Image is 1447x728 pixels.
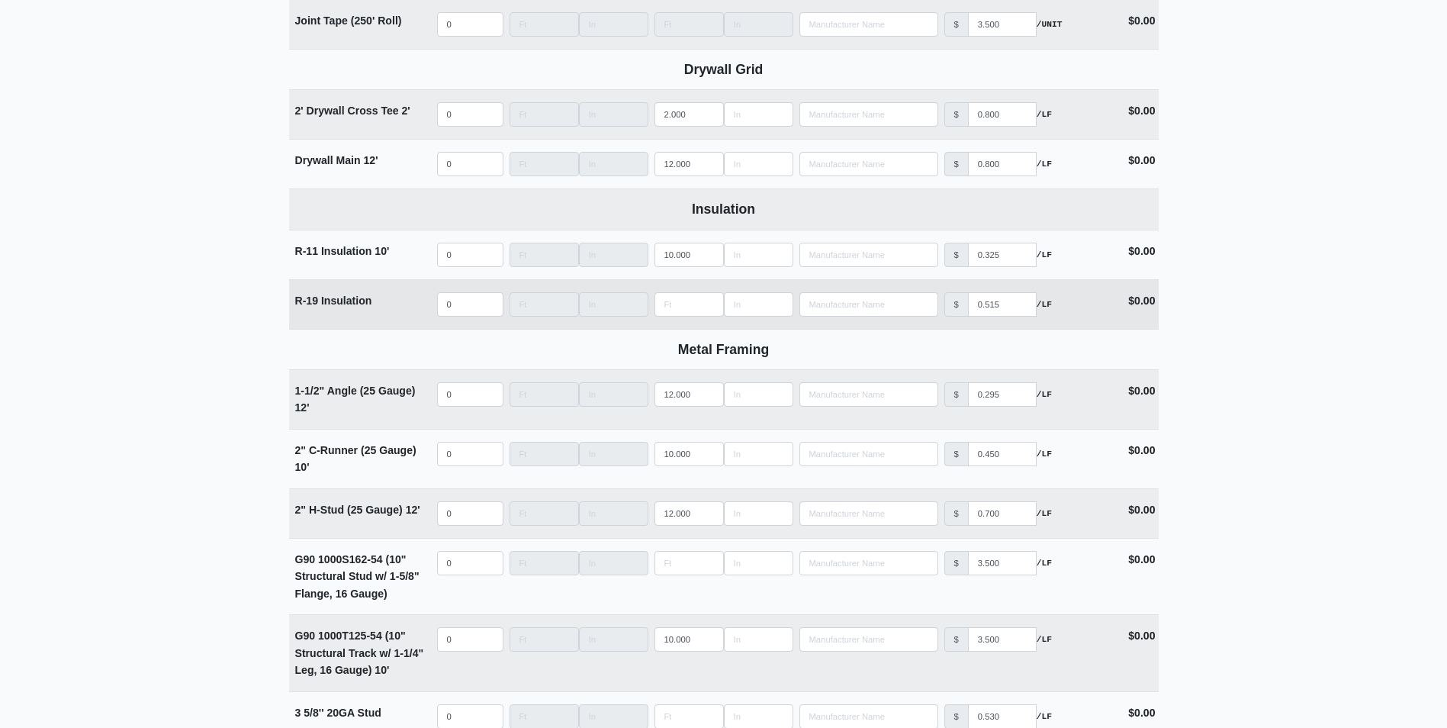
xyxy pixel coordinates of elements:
[579,12,648,37] input: Length
[944,292,969,317] div: $
[510,627,579,652] input: Length
[1128,105,1155,117] strong: $0.00
[799,152,938,176] input: Search
[968,382,1037,407] input: manufacturer
[510,501,579,526] input: Length
[437,102,503,127] input: quantity
[692,201,755,217] b: Insulation
[579,627,648,652] input: Length
[1037,710,1052,723] strong: /LF
[579,243,648,267] input: Length
[799,627,938,652] input: Search
[295,707,381,719] strong: 3 5/8'' 20GA Stud
[295,504,420,516] strong: 2" H-Stud (25 Gauge)
[1128,707,1155,719] strong: $0.00
[799,551,938,575] input: Search
[654,627,724,652] input: Length
[1037,248,1052,262] strong: /LF
[799,12,938,37] input: Search
[579,152,648,176] input: Length
[654,501,724,526] input: Length
[724,102,793,127] input: Length
[724,551,793,575] input: Length
[406,504,420,516] span: 12'
[510,292,579,317] input: Length
[1128,630,1155,642] strong: $0.00
[724,382,793,407] input: Length
[724,12,793,37] input: Length
[944,12,969,37] div: $
[1128,154,1155,166] strong: $0.00
[799,243,938,267] input: Search
[968,551,1037,575] input: manufacturer
[579,501,648,526] input: Length
[1037,507,1052,520] strong: /LF
[799,501,938,526] input: Search
[944,243,969,267] div: $
[654,243,724,267] input: Length
[1128,385,1155,397] strong: $0.00
[1037,388,1052,401] strong: /LF
[1037,633,1052,646] strong: /LF
[295,630,424,676] strong: G90 1000T125-54 (10" Structural Track w/ 1-1/4" Leg, 16 Gauge)
[1037,108,1052,121] strong: /LF
[799,442,938,466] input: Search
[968,243,1037,267] input: manufacturer
[579,382,648,407] input: Length
[944,152,969,176] div: $
[402,105,410,117] span: 2'
[1128,553,1155,565] strong: $0.00
[1128,295,1155,307] strong: $0.00
[510,243,579,267] input: Length
[678,342,769,357] b: Metal Framing
[375,664,389,676] span: 10'
[295,14,402,27] strong: Joint Tape (250' Roll)
[1128,14,1155,27] strong: $0.00
[724,243,793,267] input: Length
[799,102,938,127] input: Search
[510,12,579,37] input: Length
[654,442,724,466] input: Length
[799,382,938,407] input: Search
[968,442,1037,466] input: manufacturer
[1128,444,1155,456] strong: $0.00
[295,105,410,117] strong: 2' Drywall Cross Tee
[437,292,503,317] input: quantity
[295,401,310,414] span: 12'
[654,152,724,176] input: Length
[1037,447,1052,461] strong: /LF
[437,551,503,575] input: quantity
[684,62,764,77] b: Drywall Grid
[799,292,938,317] input: Search
[724,442,793,466] input: Length
[437,442,503,466] input: quantity
[968,102,1037,127] input: manufacturer
[654,292,724,317] input: Length
[724,292,793,317] input: Length
[579,442,648,466] input: Length
[724,627,793,652] input: Length
[724,152,793,176] input: Length
[944,442,969,466] div: $
[437,152,503,176] input: quantity
[968,627,1037,652] input: manufacturer
[363,154,378,166] span: 12'
[579,102,648,127] input: Length
[1128,245,1155,257] strong: $0.00
[437,382,503,407] input: quantity
[295,385,416,414] strong: 1-1/2" Angle (25 Gauge)
[1037,18,1063,31] strong: /UNIT
[944,627,969,652] div: $
[968,501,1037,526] input: manufacturer
[295,553,420,600] strong: G90 1000S162-54 (10" Structural Stud w/ 1-5/8" Flange, 16 Gauge)
[437,627,503,652] input: quantity
[295,154,378,166] strong: Drywall Main
[1128,504,1155,516] strong: $0.00
[295,461,310,473] span: 10'
[510,551,579,575] input: Length
[654,382,724,407] input: Length
[968,152,1037,176] input: manufacturer
[944,102,969,127] div: $
[944,551,969,575] div: $
[510,102,579,127] input: Length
